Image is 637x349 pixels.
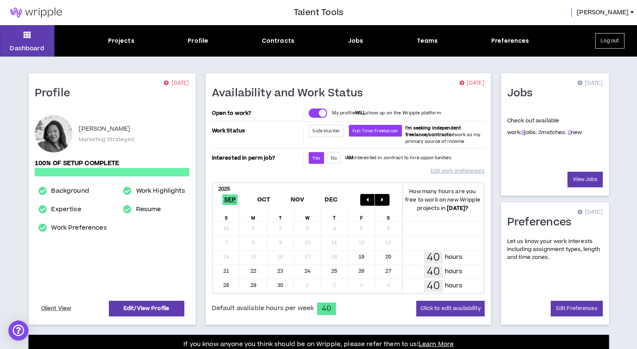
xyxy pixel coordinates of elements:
div: Profile [188,36,208,45]
span: [PERSON_NAME] [577,8,629,17]
a: Edit/View Profile [109,301,184,316]
div: Open Intercom Messenger [8,321,28,341]
p: Work Status [212,125,302,137]
a: Resume [136,204,161,215]
a: 2 [538,129,541,136]
div: M [240,209,267,222]
h3: Talent Tools [294,6,343,19]
div: Corinne W. [35,115,72,153]
button: Log out [595,33,624,49]
span: Nov [289,194,306,205]
span: Side Hustler [312,128,340,134]
span: No [331,155,337,161]
strong: AM [346,155,353,161]
div: Projects [108,36,134,45]
a: Work Highlights [136,186,185,196]
p: Let us know your work interests including assignment types, length and time zones. [507,238,603,262]
p: Marketing Strategist [79,136,134,143]
p: [DATE] [459,79,484,88]
span: jobs. [521,129,537,136]
strong: WILL [355,110,366,116]
div: F [348,209,375,222]
div: W [294,209,321,222]
p: Dashboard [10,44,44,53]
p: How many hours are you free to work on new Wripple projects in [402,187,483,212]
p: Interested in perm job? [212,152,302,164]
h1: Preferences [507,216,578,229]
h1: Availability and Work Status [212,87,369,100]
p: Open to work? [212,110,302,116]
div: Preferences [491,36,529,45]
span: Oct [255,194,272,205]
p: hours [445,281,462,290]
a: 9 [521,129,524,136]
b: 2025 [218,185,230,193]
div: Contracts [262,36,294,45]
a: Edit Preferences [551,301,603,316]
div: S [375,209,402,222]
p: hours [445,253,462,262]
button: Click to edit availability [416,301,484,316]
a: Client View [40,301,73,316]
p: [DATE] [577,79,602,88]
p: I interested in contract to hire opportunities [345,155,451,161]
p: Check out available work: [507,117,582,136]
span: work as my primary source of income [405,125,480,145]
b: [DATE] ? [447,204,468,212]
p: [DATE] [164,79,189,88]
div: Jobs [348,36,364,45]
div: T [321,209,348,222]
a: Expertise [51,204,81,215]
span: Sep [222,194,238,205]
a: 0 [568,129,571,136]
div: S [213,209,240,222]
span: Yes [312,155,320,161]
div: T [267,209,294,222]
a: Work Preferences [51,223,106,233]
div: Teams [417,36,438,45]
a: Edit work preferences [431,164,484,178]
p: [PERSON_NAME] [79,124,131,134]
p: 100% of setup complete [35,159,189,168]
span: matches. [538,129,566,136]
span: Default available hours per week [212,304,314,313]
h1: Profile [35,87,77,100]
b: I'm seeking independent freelance/contractor [405,125,461,138]
a: Learn More [419,340,454,349]
p: My profile show up on the Wripple platform [332,110,441,116]
p: hours [445,267,462,276]
span: Dec [323,194,340,205]
a: View Jobs [567,172,603,187]
a: Background [51,186,89,196]
h1: Jobs [507,87,539,100]
p: [DATE] [577,208,602,217]
span: new [568,129,582,136]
